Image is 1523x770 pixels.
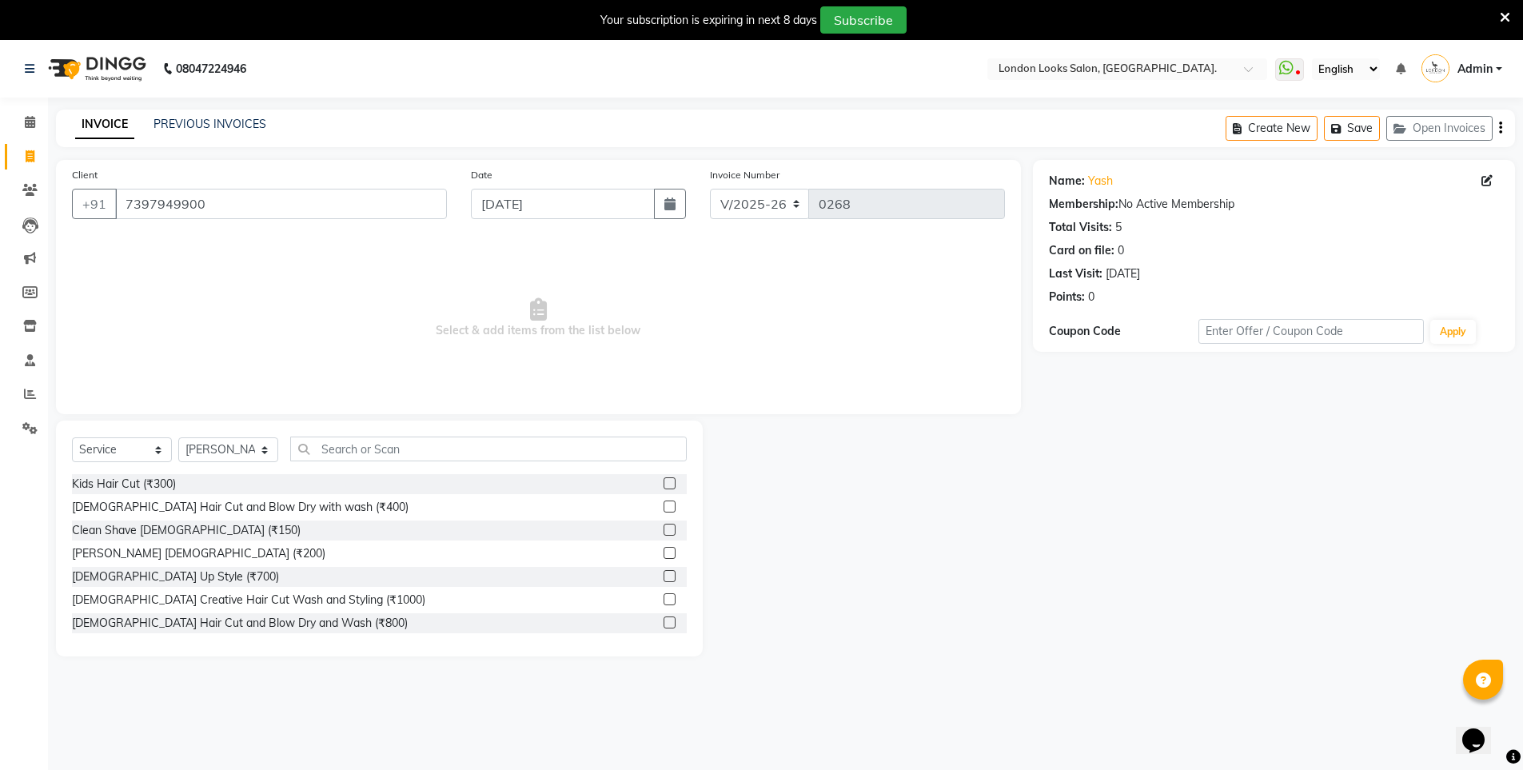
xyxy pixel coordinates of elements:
[72,615,408,632] div: [DEMOGRAPHIC_DATA] Hair Cut and Blow Dry and Wash (₹800)
[1049,289,1085,305] div: Points:
[115,189,447,219] input: Search by Name/Mobile/Email/Code
[1115,219,1122,236] div: 5
[72,569,279,585] div: [DEMOGRAPHIC_DATA] Up Style (₹700)
[1198,319,1424,344] input: Enter Offer / Coupon Code
[290,437,687,461] input: Search or Scan
[1421,54,1449,82] img: Admin
[72,545,325,562] div: [PERSON_NAME] [DEMOGRAPHIC_DATA] (₹200)
[1049,173,1085,190] div: Name:
[1049,265,1102,282] div: Last Visit:
[1088,289,1094,305] div: 0
[600,12,817,29] div: Your subscription is expiring in next 8 days
[153,117,266,131] a: PREVIOUS INVOICES
[75,110,134,139] a: INVOICE
[41,46,150,91] img: logo
[72,189,117,219] button: +91
[1386,116,1493,141] button: Open Invoices
[1456,706,1507,754] iframe: chat widget
[1226,116,1318,141] button: Create New
[72,168,98,182] label: Client
[1088,173,1113,190] a: Yash
[1049,219,1112,236] div: Total Visits:
[710,168,779,182] label: Invoice Number
[72,238,1005,398] span: Select & add items from the list below
[1106,265,1140,282] div: [DATE]
[1049,196,1499,213] div: No Active Membership
[72,476,176,493] div: Kids Hair Cut (₹300)
[1118,242,1124,259] div: 0
[176,46,246,91] b: 08047224946
[1430,320,1476,344] button: Apply
[471,168,492,182] label: Date
[1457,61,1493,78] span: Admin
[72,592,425,608] div: [DEMOGRAPHIC_DATA] Creative Hair Cut Wash and Styling (₹1000)
[72,499,409,516] div: [DEMOGRAPHIC_DATA] Hair Cut and Blow Dry with wash (₹400)
[1049,323,1199,340] div: Coupon Code
[1049,242,1114,259] div: Card on file:
[72,522,301,539] div: Clean Shave [DEMOGRAPHIC_DATA] (₹150)
[820,6,907,34] button: Subscribe
[1324,116,1380,141] button: Save
[1049,196,1118,213] div: Membership:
